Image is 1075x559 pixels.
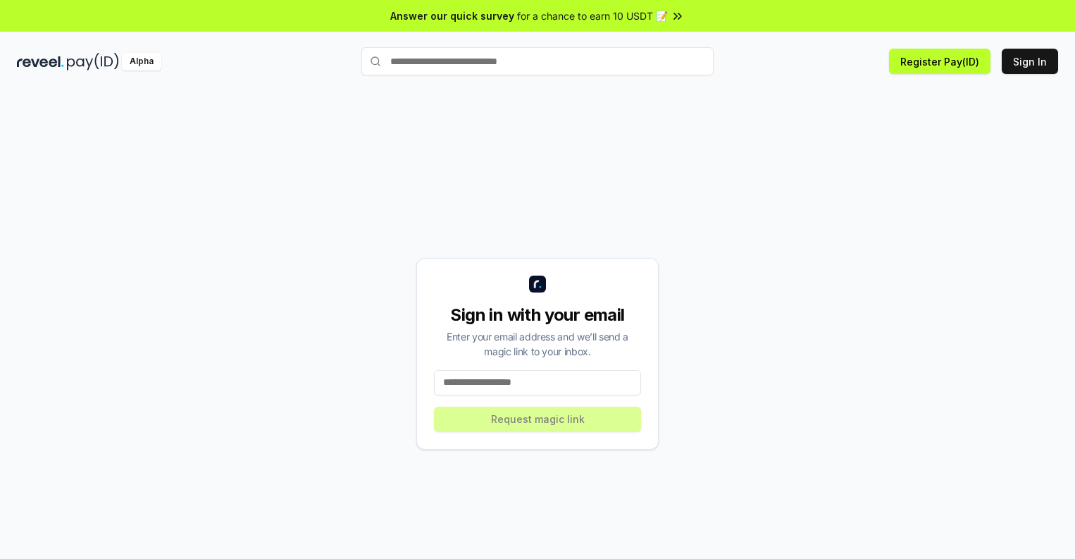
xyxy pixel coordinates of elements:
div: Alpha [122,53,161,70]
img: reveel_dark [17,53,64,70]
div: Enter your email address and we’ll send a magic link to your inbox. [434,329,641,359]
img: pay_id [67,53,119,70]
button: Register Pay(ID) [889,49,990,74]
img: logo_small [529,276,546,293]
span: for a chance to earn 10 USDT 📝 [517,8,668,23]
span: Answer our quick survey [390,8,514,23]
button: Sign In [1002,49,1058,74]
div: Sign in with your email [434,304,641,326]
